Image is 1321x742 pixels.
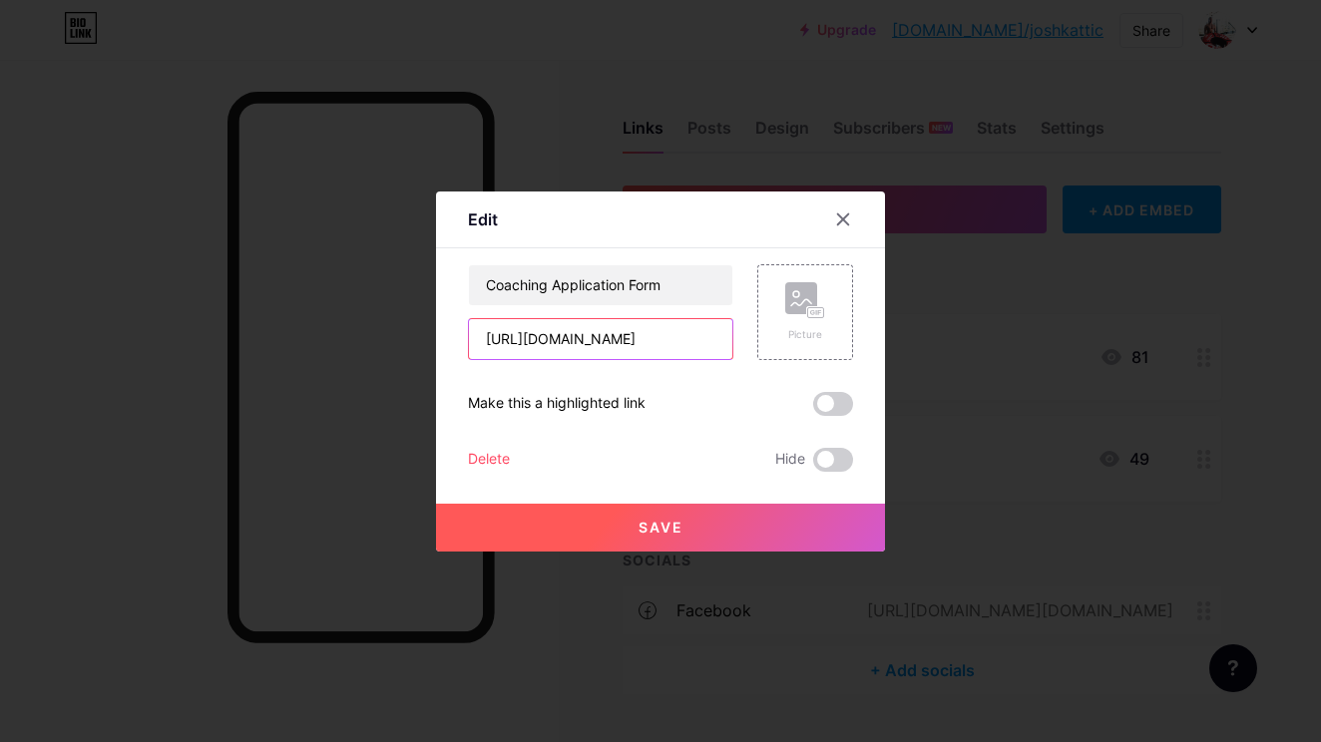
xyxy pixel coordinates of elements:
[436,504,885,552] button: Save
[469,265,732,305] input: Title
[468,392,646,416] div: Make this a highlighted link
[468,448,510,472] div: Delete
[469,319,732,359] input: URL
[775,448,805,472] span: Hide
[785,327,825,342] div: Picture
[639,519,683,536] span: Save
[468,207,498,231] div: Edit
